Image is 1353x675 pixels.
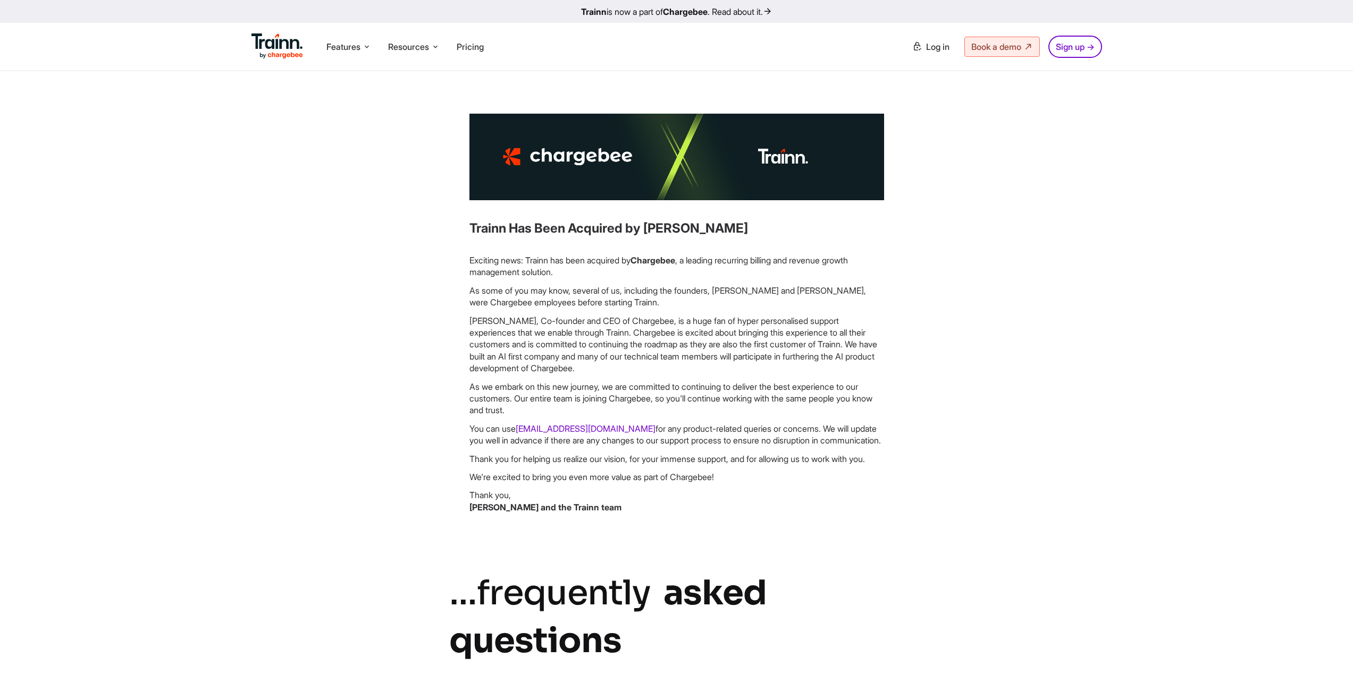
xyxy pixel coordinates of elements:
p: As some of you may know, several of us, including the founders, [PERSON_NAME] and [PERSON_NAME], ... [469,285,884,309]
a: Sign up → [1048,36,1102,58]
b: Chargebee [631,255,675,266]
a: [EMAIL_ADDRESS][DOMAIN_NAME] [516,423,656,434]
p: You can use for any product-related queries or concerns. We will update you well in advance if th... [469,423,884,447]
b: [PERSON_NAME] and the Trainn team [469,502,621,512]
b: asked questions [449,571,767,662]
p: Thank you for helping us realize our vision, for your immense support, and for allowing us to wor... [469,453,884,465]
a: Book a demo [964,37,1040,57]
b: Trainn [581,6,607,17]
img: Trainn Logo [251,33,304,59]
h3: Trainn Has Been Acquired by [PERSON_NAME] [469,219,884,237]
b: Chargebee [663,6,708,17]
a: Log in [906,37,956,56]
span: Features [326,41,360,53]
p: Thank you, [469,489,884,513]
div: … [449,569,904,664]
p: Exciting news: Trainn has been acquired by , a leading recurring billing and revenue growth manag... [469,254,884,278]
p: We're excited to bring you even more value as part of Chargebee! [469,471,884,483]
img: Partner Training built on Trainn | Buildops [469,114,884,200]
span: Resources [388,41,429,53]
span: Log in [926,41,949,52]
i: frequently [477,571,651,614]
span: Book a demo [971,41,1021,52]
p: As we embark on this new journey, we are committed to continuing to deliver the best experience t... [469,381,884,416]
p: [PERSON_NAME], Co-founder and CEO of Chargebee, is a huge fan of hyper personalised support exper... [469,315,884,374]
a: Pricing [457,41,484,52]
